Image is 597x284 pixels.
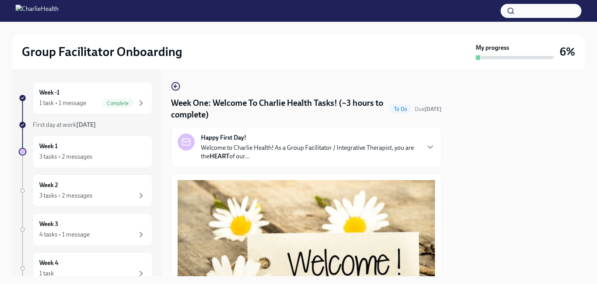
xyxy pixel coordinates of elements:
a: Week 13 tasks • 2 messages [19,135,152,168]
div: 3 tasks • 2 messages [39,191,93,200]
img: CharlieHealth [16,5,59,17]
strong: My progress [476,44,509,52]
h4: Week One: Welcome To Charlie Health Tasks! (~3 hours to complete) [171,97,386,121]
a: Week -11 task • 1 messageComplete [19,82,152,114]
strong: [DATE] [76,121,96,128]
h6: Week -1 [39,88,59,97]
h3: 6% [560,45,575,59]
strong: HEART [209,153,229,160]
div: 1 task [39,269,54,278]
a: Week 23 tasks • 2 messages [19,174,152,207]
span: Due [415,106,442,112]
span: Complete [102,100,133,106]
a: First day at work[DATE] [19,121,152,129]
strong: [DATE] [424,106,442,112]
div: 4 tasks • 1 message [39,230,90,239]
span: To Do [389,106,412,112]
div: 3 tasks • 2 messages [39,153,93,161]
strong: Happy First Day! [201,133,246,142]
h6: Week 4 [39,259,58,267]
span: First day at work [33,121,96,128]
p: Welcome to Charlie Health! As a Group Facilitator / Integrative Therapist, you are the of our... [201,144,419,161]
h2: Group Facilitator Onboarding [22,44,182,60]
h6: Week 2 [39,181,58,189]
h6: Week 3 [39,220,58,228]
span: September 9th, 2025 09:00 [415,105,442,113]
a: Week 34 tasks • 1 message [19,213,152,246]
div: 1 task • 1 message [39,99,86,107]
h6: Week 1 [39,142,58,151]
